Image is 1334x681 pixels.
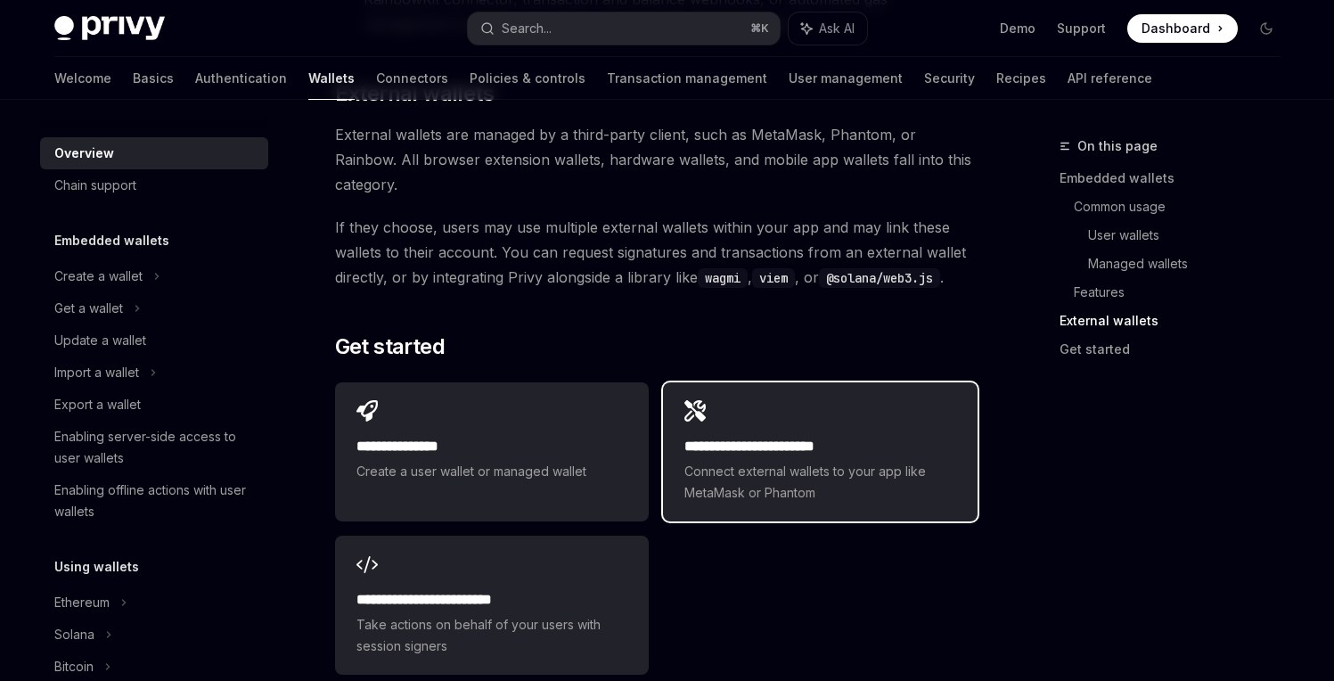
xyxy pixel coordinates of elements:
[1077,135,1158,157] span: On this page
[54,330,146,351] div: Update a wallet
[40,389,268,421] a: Export a wallet
[470,57,585,100] a: Policies & controls
[54,480,258,522] div: Enabling offline actions with user wallets
[1000,20,1035,37] a: Demo
[1088,250,1295,278] a: Managed wallets
[195,57,287,100] a: Authentication
[1060,164,1295,193] a: Embedded wallets
[789,12,867,45] button: Ask AI
[1142,20,1210,37] span: Dashboard
[1060,307,1295,335] a: External wallets
[54,57,111,100] a: Welcome
[54,394,141,415] div: Export a wallet
[308,57,355,100] a: Wallets
[502,18,552,39] div: Search...
[468,12,780,45] button: Search...⌘K
[1060,335,1295,364] a: Get started
[40,169,268,201] a: Chain support
[1068,57,1152,100] a: API reference
[1088,221,1295,250] a: User wallets
[376,57,448,100] a: Connectors
[819,20,855,37] span: Ask AI
[54,175,136,196] div: Chain support
[54,266,143,287] div: Create a wallet
[750,21,769,36] span: ⌘ K
[54,16,165,41] img: dark logo
[40,421,268,474] a: Enabling server-side access to user wallets
[789,57,903,100] a: User management
[924,57,975,100] a: Security
[698,268,748,288] code: wagmi
[1074,278,1295,307] a: Features
[752,268,795,288] code: viem
[133,57,174,100] a: Basics
[356,461,627,482] span: Create a user wallet or managed wallet
[54,298,123,319] div: Get a wallet
[54,656,94,677] div: Bitcoin
[819,268,940,288] code: @solana/web3.js
[54,624,94,645] div: Solana
[996,57,1046,100] a: Recipes
[40,137,268,169] a: Overview
[1127,14,1238,43] a: Dashboard
[54,556,139,578] h5: Using wallets
[335,122,978,197] span: External wallets are managed by a third-party client, such as MetaMask, Phantom, or Rainbow. All ...
[684,461,955,504] span: Connect external wallets to your app like MetaMask or Phantom
[607,57,767,100] a: Transaction management
[335,332,445,361] span: Get started
[54,362,139,383] div: Import a wallet
[1252,14,1281,43] button: Toggle dark mode
[356,614,627,657] span: Take actions on behalf of your users with session signers
[1057,20,1106,37] a: Support
[40,474,268,528] a: Enabling offline actions with user wallets
[40,324,268,357] a: Update a wallet
[54,426,258,469] div: Enabling server-side access to user wallets
[335,215,978,290] span: If they choose, users may use multiple external wallets within your app and may link these wallet...
[1074,193,1295,221] a: Common usage
[54,592,110,613] div: Ethereum
[54,230,169,251] h5: Embedded wallets
[54,143,114,164] div: Overview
